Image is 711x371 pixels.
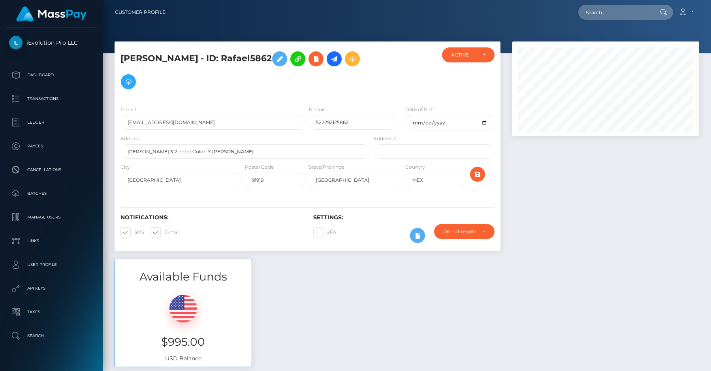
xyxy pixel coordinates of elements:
[9,117,94,128] p: Ledger
[9,140,94,152] p: Payees
[442,47,495,62] button: ACTIVE
[313,214,494,221] h6: Settings:
[443,228,476,235] div: Do not require
[578,5,653,20] input: Search...
[9,36,23,49] img: iEvolution Pro LLC
[6,302,97,322] a: Taxes
[6,207,97,227] a: Manage Users
[309,106,325,113] label: Phone
[120,106,136,113] label: E-mail
[9,306,94,318] p: Taxes
[115,269,252,284] h3: Available Funds
[6,326,97,346] a: Search
[115,285,252,367] div: USD Balance
[9,235,94,247] p: Links
[9,211,94,223] p: Manage Users
[245,164,274,171] label: Postal Code
[6,113,97,132] a: Ledger
[309,164,344,171] label: State/Province
[120,47,366,93] h5: [PERSON_NAME] - ID: Rafael5862
[373,135,397,142] label: Address 2
[120,214,301,221] h6: Notifications:
[16,6,87,22] img: MassPay Logo
[9,69,94,81] p: Dashboard
[9,282,94,294] p: API Keys
[115,4,166,21] a: Customer Profile
[9,330,94,342] p: Search
[6,231,97,251] a: Links
[120,227,144,237] label: SMS
[6,255,97,275] a: User Profile
[169,295,197,322] img: USD.png
[9,188,94,200] p: Batches
[6,89,97,109] a: Transactions
[405,106,436,113] label: Date of Birth
[9,164,94,176] p: Cancellations
[313,227,337,237] label: 2FA
[150,227,180,237] label: E-mail
[121,334,246,350] h3: $995.00
[6,136,97,156] a: Payees
[120,164,130,171] label: City
[405,164,425,171] label: Country
[451,52,476,58] div: ACTIVE
[9,259,94,271] p: User Profile
[434,224,495,239] button: Do not require
[9,93,94,105] p: Transactions
[6,160,97,180] a: Cancellations
[6,279,97,298] a: API Keys
[120,135,140,142] label: Address
[6,184,97,203] a: Batches
[6,39,97,46] span: iEvolution Pro LLC
[327,51,342,66] a: Initiate Payout
[6,65,97,85] a: Dashboard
